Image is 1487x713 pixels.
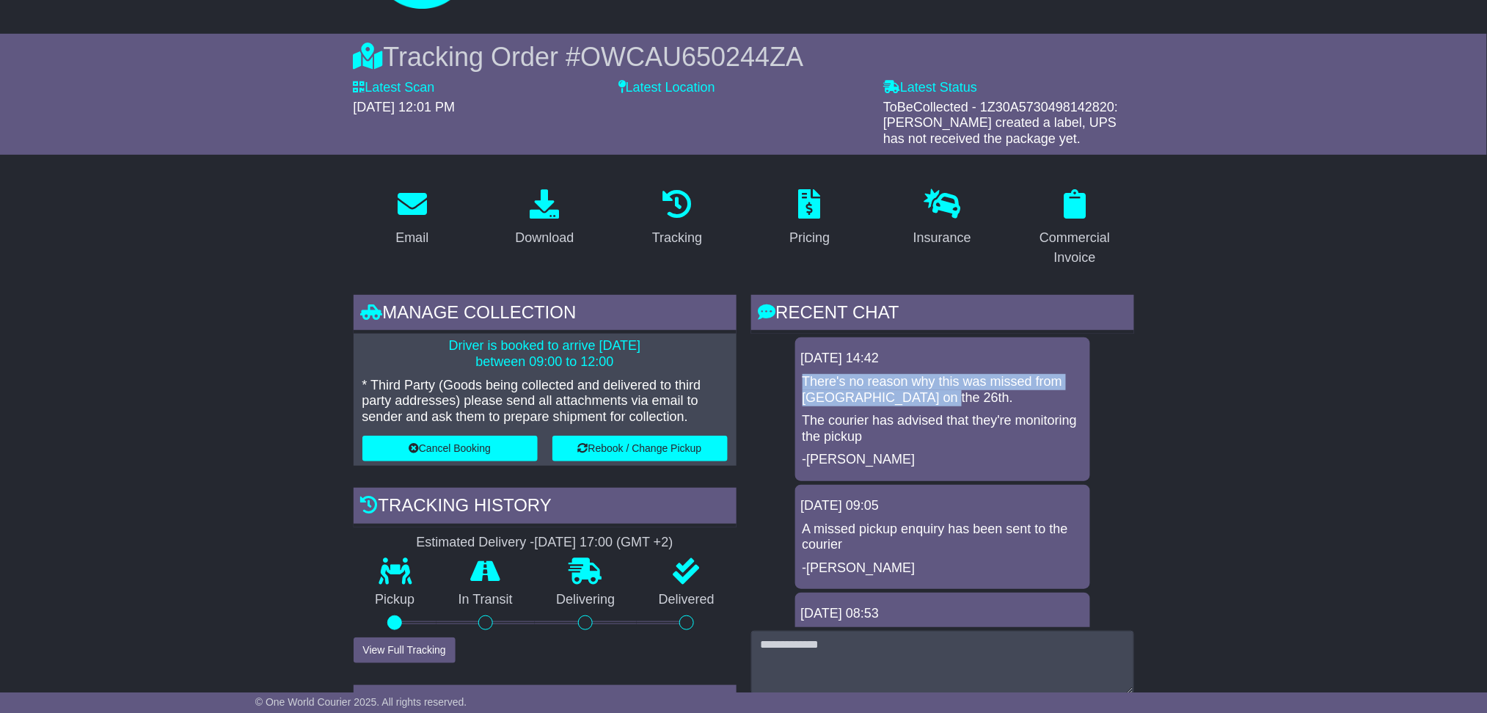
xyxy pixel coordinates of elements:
div: [DATE] 09:05 [801,498,1084,514]
div: [DATE] 08:53 [801,606,1084,622]
div: [DATE] 14:42 [801,351,1084,367]
span: ToBeCollected - 1Z30A5730498142820: [PERSON_NAME] created a label, UPS has not received the packa... [883,100,1118,146]
button: Cancel Booking [362,436,538,461]
p: A missed pickup enquiry has been sent to the courier [803,522,1083,553]
p: Delivering [535,592,637,608]
p: -[PERSON_NAME] [803,452,1083,468]
div: Commercial Invoice [1026,228,1125,268]
span: [DATE] 12:01 PM [354,100,456,114]
p: Delivered [637,592,737,608]
a: Email [386,184,438,253]
p: Pickup [354,592,437,608]
div: Email [395,228,428,248]
button: Rebook / Change Pickup [552,436,728,461]
div: [DATE] 17:00 (GMT +2) [535,535,673,551]
p: There's no reason why this was missed from [GEOGRAPHIC_DATA] on the 26th. [803,374,1083,406]
div: RECENT CHAT [751,295,1134,334]
div: Tracking Order # [354,41,1134,73]
div: Insurance [913,228,971,248]
label: Latest Status [883,80,977,96]
p: * Third Party (Goods being collected and delivered to third party addresses) please send all atta... [362,378,728,425]
span: OWCAU650244ZA [580,42,803,72]
div: Tracking [652,228,702,248]
p: -[PERSON_NAME] [803,560,1083,577]
a: Tracking [643,184,712,253]
p: Driver is booked to arrive [DATE] between 09:00 to 12:00 [362,338,728,370]
span: © One World Courier 2025. All rights reserved. [255,696,467,708]
label: Latest Location [618,80,715,96]
a: Download [505,184,583,253]
div: Manage collection [354,295,737,334]
a: Pricing [780,184,839,253]
div: Download [515,228,574,248]
p: The courier has advised that they're monitoring the pickup [803,413,1083,445]
label: Latest Scan [354,80,435,96]
a: Commercial Invoice [1016,184,1134,273]
div: Tracking history [354,488,737,527]
div: Pricing [789,228,830,248]
p: In Transit [436,592,535,608]
button: View Full Tracking [354,637,456,663]
div: Estimated Delivery - [354,535,737,551]
a: Insurance [904,184,981,253]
